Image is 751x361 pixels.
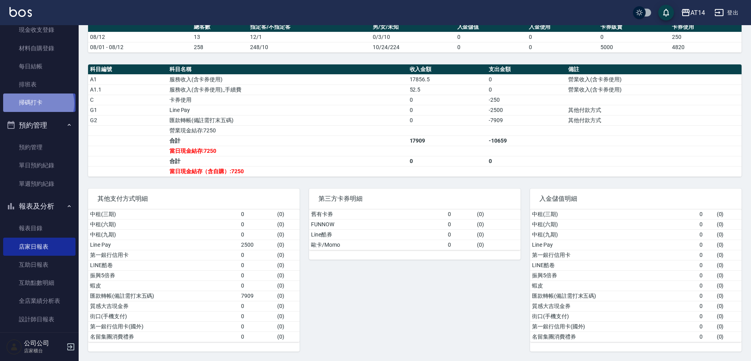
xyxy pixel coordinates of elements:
[309,219,446,229] td: FUNNOW
[3,75,75,93] a: 排班表
[715,260,742,270] td: ( 0 )
[88,64,742,177] table: a dense table
[3,138,75,156] a: 預約管理
[715,332,742,342] td: ( 0 )
[530,209,742,342] table: a dense table
[88,64,168,75] th: 科目編號
[690,8,705,18] div: AT14
[275,229,300,240] td: ( 0 )
[3,196,75,216] button: 報表及分析
[715,209,742,220] td: ( 0 )
[455,22,527,32] th: 入金儲值
[487,136,566,146] td: -10659
[309,209,446,220] td: 舊有卡券
[530,240,698,250] td: Line Pay
[88,229,239,240] td: 中租(九期)
[455,42,527,52] td: 0
[168,64,408,75] th: 科目名稱
[6,339,22,355] img: Person
[239,332,276,342] td: 0
[239,291,276,301] td: 7909
[527,42,598,52] td: 0
[408,95,487,105] td: 0
[715,321,742,332] td: ( 0 )
[408,84,487,95] td: 52.5
[446,229,475,240] td: 0
[239,311,276,321] td: 0
[698,240,715,250] td: 0
[275,280,300,291] td: ( 0 )
[566,84,742,95] td: 營業收入(含卡券使用)
[3,219,75,237] a: 報表目錄
[192,42,248,52] td: 258
[446,219,475,229] td: 0
[698,311,715,321] td: 0
[715,229,742,240] td: ( 0 )
[275,332,300,342] td: ( 0 )
[88,209,300,342] table: a dense table
[371,32,455,42] td: 0/3/10
[239,240,276,250] td: 2500
[698,321,715,332] td: 0
[88,32,192,42] td: 08/12
[487,74,566,84] td: 0
[239,229,276,240] td: 0
[88,270,239,280] td: 振興5倍券
[3,21,75,39] a: 現金收支登錄
[566,105,742,115] td: 其他付款方式
[598,32,670,42] td: 0
[88,250,239,260] td: 第一銀行信用卡
[715,291,742,301] td: ( 0 )
[88,240,239,250] td: Line Pay
[309,229,446,240] td: Line酷券
[3,39,75,57] a: 材料自購登錄
[88,332,239,342] td: 名留集團消費禮券
[487,156,566,166] td: 0
[88,260,239,270] td: LINE酷卷
[487,84,566,95] td: 0
[275,270,300,280] td: ( 0 )
[168,156,408,166] td: 合計
[698,219,715,229] td: 0
[3,310,75,328] a: 設計師日報表
[408,64,487,75] th: 收入金額
[98,195,290,203] span: 其他支付方式明細
[698,270,715,280] td: 0
[248,42,371,52] td: 248/10
[88,42,192,52] td: 08/01 - 08/12
[88,115,168,125] td: G2
[658,5,674,20] button: save
[598,22,670,32] th: 卡券販賣
[168,125,408,136] td: 營業現金結存:7250
[598,42,670,52] td: 5000
[192,32,248,42] td: 13
[698,332,715,342] td: 0
[275,250,300,260] td: ( 0 )
[3,328,75,346] a: 設計師業績分析表
[670,22,742,32] th: 卡券使用
[698,250,715,260] td: 0
[275,311,300,321] td: ( 0 )
[715,219,742,229] td: ( 0 )
[487,105,566,115] td: -2500
[239,209,276,220] td: 0
[88,219,239,229] td: 中租(六期)
[168,74,408,84] td: 服務收入(含卡券使用)
[3,238,75,256] a: 店家日報表
[566,64,742,75] th: 備註
[530,301,698,311] td: 質感大吉現金券
[530,229,698,240] td: 中租(九期)
[275,321,300,332] td: ( 0 )
[446,209,475,220] td: 0
[715,270,742,280] td: ( 0 )
[309,240,446,250] td: 歐卡/Momo
[530,311,698,321] td: 街口(手機支付)
[192,22,248,32] th: 總客數
[530,219,698,229] td: 中租(六期)
[24,347,64,354] p: 店家櫃台
[371,42,455,52] td: 10/24/224
[3,175,75,193] a: 單週預約紀錄
[670,42,742,52] td: 4820
[88,84,168,95] td: A1.1
[168,84,408,95] td: 服務收入(含卡券使用)_手續費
